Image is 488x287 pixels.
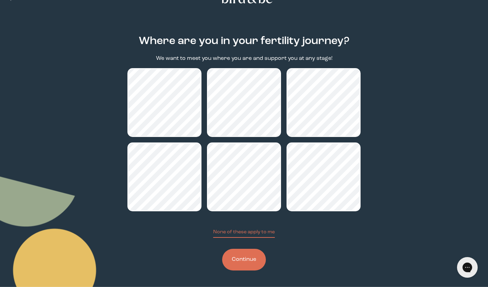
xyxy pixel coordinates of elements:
[139,33,350,49] h2: Where are you in your fertility journey?
[213,228,275,238] button: None of these apply to me
[156,55,332,63] p: We want to meet you where you are and support you at any stage!
[222,249,266,270] button: Continue
[454,255,481,280] iframe: Gorgias live chat messenger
